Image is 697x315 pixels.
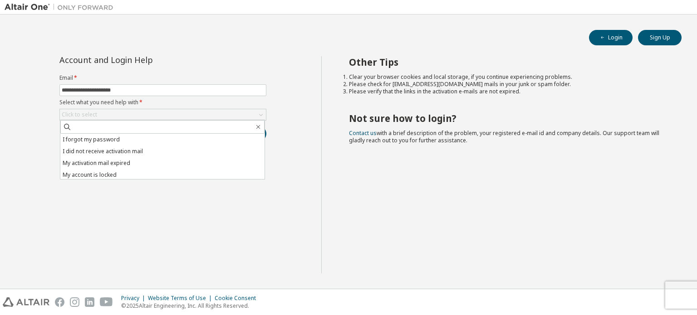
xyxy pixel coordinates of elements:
img: instagram.svg [70,297,79,307]
li: I forgot my password [60,134,265,145]
button: Login [589,30,633,45]
img: facebook.svg [55,297,64,307]
p: © 2025 Altair Engineering, Inc. All Rights Reserved. [121,302,261,310]
span: with a brief description of the problem, your registered e-mail id and company details. Our suppo... [349,129,659,144]
button: Sign Up [638,30,682,45]
li: Please verify that the links in the activation e-mails are not expired. [349,88,666,95]
img: altair_logo.svg [3,297,49,307]
img: linkedin.svg [85,297,94,307]
label: Email [59,74,266,82]
a: Contact us [349,129,377,137]
div: Click to select [62,111,97,118]
div: Cookie Consent [215,295,261,302]
img: youtube.svg [100,297,113,307]
img: Altair One [5,3,118,12]
div: Website Terms of Use [148,295,215,302]
div: Account and Login Help [59,56,225,63]
h2: Other Tips [349,56,666,68]
div: Privacy [121,295,148,302]
li: Clear your browser cookies and local storage, if you continue experiencing problems. [349,73,666,81]
h2: Not sure how to login? [349,112,666,124]
li: Please check for [EMAIL_ADDRESS][DOMAIN_NAME] mails in your junk or spam folder. [349,81,666,88]
div: Click to select [60,109,266,120]
label: Select what you need help with [59,99,266,106]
